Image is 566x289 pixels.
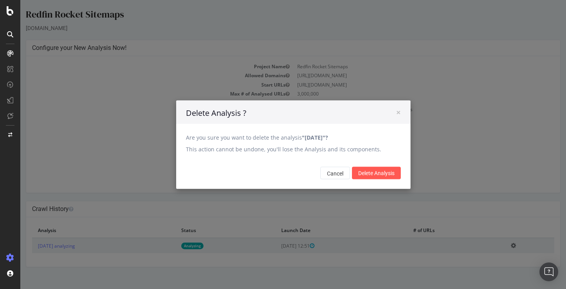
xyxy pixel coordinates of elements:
b: "[DATE]"? [282,133,308,141]
div: Open Intercom Messenger [539,262,558,281]
input: Delete Analysis [332,167,380,179]
p: This action cannot be undone, you'll lose the Analysis and its components. [166,145,380,153]
h4: Delete Analysis ? [166,107,380,119]
span: × [376,106,380,117]
button: Cancel [300,167,330,179]
p: Are you sure you want to delete the analysis [166,133,380,141]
